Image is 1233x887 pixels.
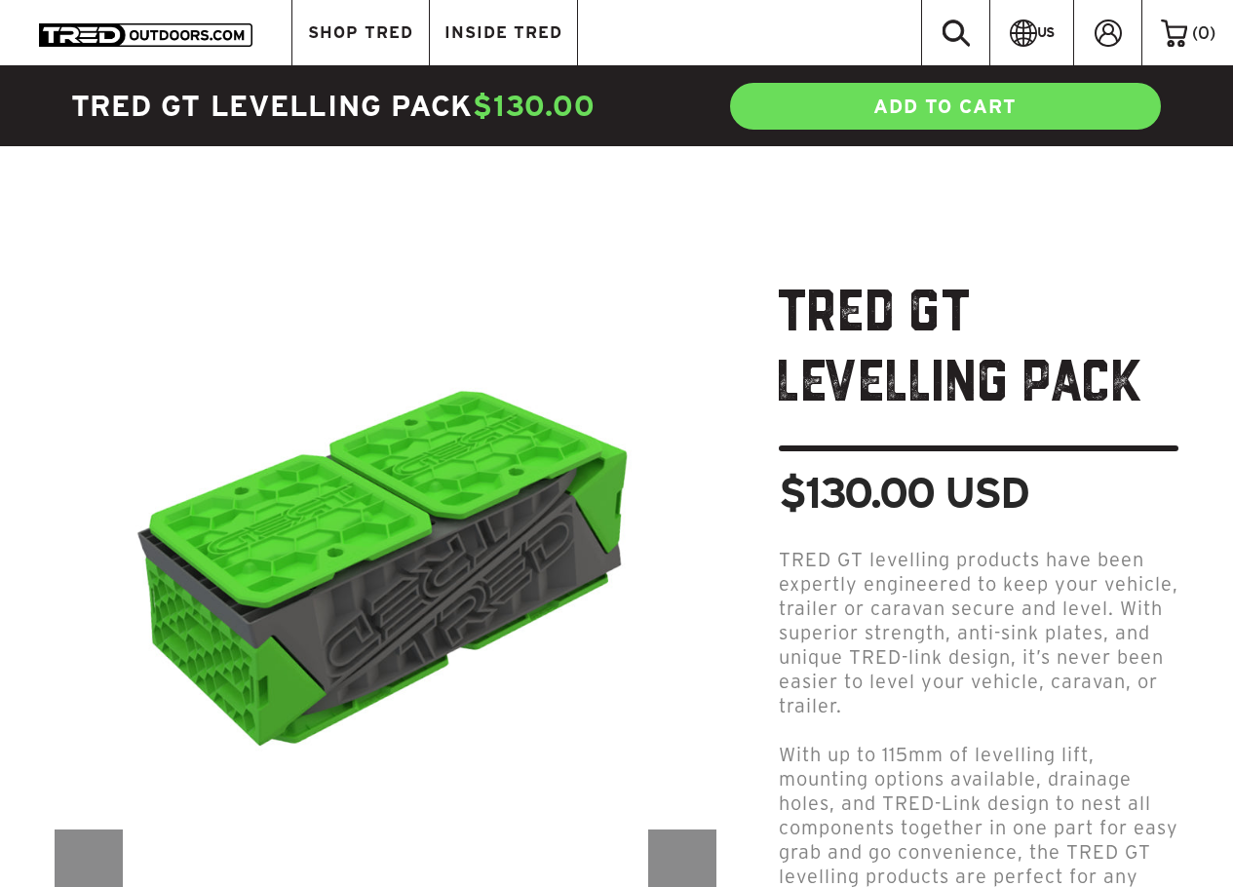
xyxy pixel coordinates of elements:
span: 0 [1198,23,1210,42]
img: cart-icon [1161,19,1187,47]
img: TREDGTLevellingRampGreenPack_700x.jpg [111,281,660,829]
h1: TRED GT LEVELLING PACK [779,281,1178,451]
span: $130.00 [473,90,595,122]
span: SHOP TRED [308,24,413,41]
span: INSIDE TRED [444,24,562,41]
a: ADD TO CART [728,81,1163,132]
img: TRED Outdoors America [39,23,252,47]
span: $130.00 USD [779,471,1028,514]
h4: TRED GT LEVELLING PACK [71,87,617,126]
span: TRED GT levelling products have been expertly engineered to keep your vehicle, trailer or caravan... [779,549,1178,716]
span: ( ) [1192,24,1215,42]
